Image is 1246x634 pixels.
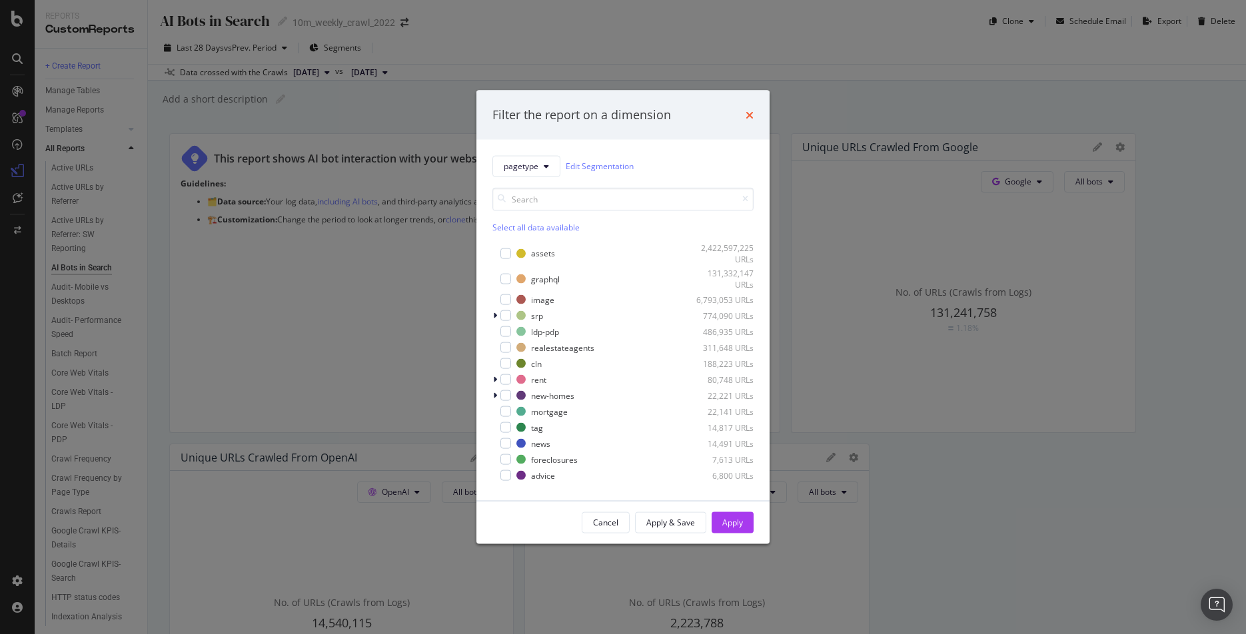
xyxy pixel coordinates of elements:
[1201,589,1233,621] div: Open Intercom Messenger
[688,326,754,337] div: 486,935 URLs
[593,517,618,528] div: Cancel
[688,390,754,401] div: 22,221 URLs
[688,406,754,417] div: 22,141 URLs
[582,511,630,533] button: Cancel
[531,358,542,369] div: cln
[722,517,743,528] div: Apply
[531,374,546,385] div: rent
[635,511,706,533] button: Apply & Save
[688,294,754,305] div: 6,793,053 URLs
[492,187,754,210] input: Search
[476,91,770,544] div: modal
[688,242,754,264] div: 2,422,597,225 URLs
[531,273,560,284] div: graphql
[688,374,754,385] div: 80,748 URLs
[688,438,754,449] div: 14,491 URLs
[531,342,594,353] div: realestateagents
[746,107,754,124] div: times
[688,342,754,353] div: 311,648 URLs
[531,390,574,401] div: new-homes
[688,268,754,290] div: 131,332,147 URLs
[531,454,578,465] div: foreclosures
[492,221,754,232] div: Select all data available
[712,511,754,533] button: Apply
[492,107,671,124] div: Filter the report on a dimension
[646,517,695,528] div: Apply & Save
[531,310,543,321] div: srp
[566,159,634,173] a: Edit Segmentation
[688,422,754,433] div: 14,817 URLs
[531,422,543,433] div: tag
[531,294,554,305] div: image
[531,438,550,449] div: news
[531,406,568,417] div: mortgage
[688,310,754,321] div: 774,090 URLs
[688,454,754,465] div: 7,613 URLs
[688,358,754,369] div: 188,223 URLs
[531,470,555,481] div: advice
[492,155,560,176] button: pagetype
[504,160,538,172] span: pagetype
[531,248,555,259] div: assets
[531,326,559,337] div: ldp-pdp
[688,470,754,481] div: 6,800 URLs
